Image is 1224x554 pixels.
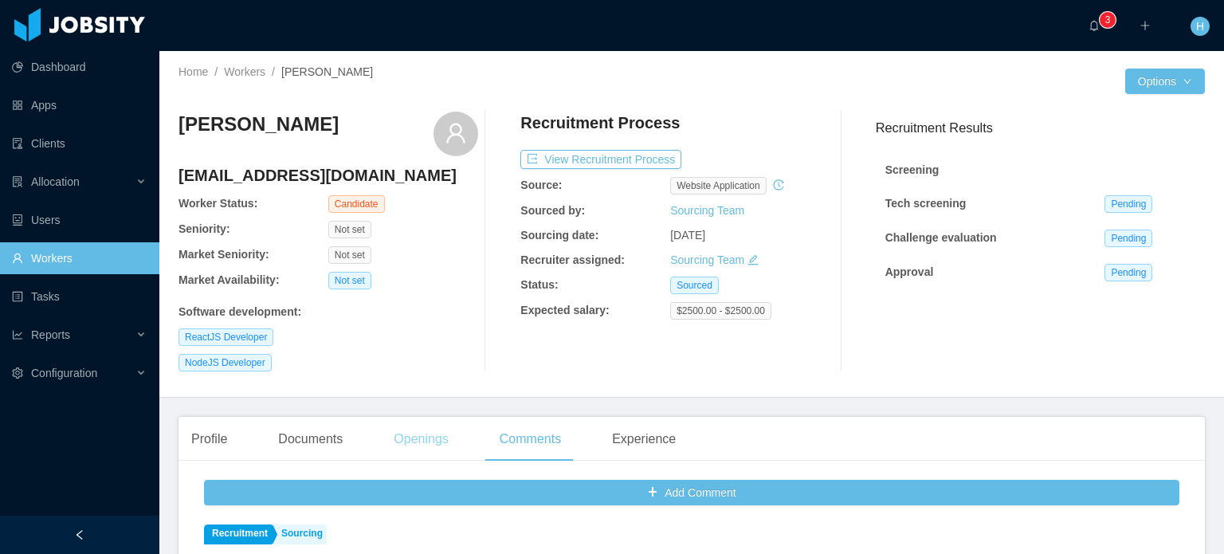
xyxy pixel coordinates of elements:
i: icon: plus [1140,20,1151,31]
a: icon: userWorkers [12,242,147,274]
span: Pending [1104,230,1152,247]
button: Optionsicon: down [1125,69,1205,94]
a: Home [178,65,208,78]
strong: Screening [885,163,940,176]
i: icon: user [445,122,467,144]
b: Status: [520,278,558,291]
span: Pending [1104,264,1152,281]
span: Candidate [328,195,385,213]
span: [PERSON_NAME] [281,65,373,78]
b: Seniority: [178,222,230,235]
a: Workers [224,65,265,78]
a: icon: robotUsers [12,204,147,236]
h3: Recruitment Results [876,118,1205,138]
a: icon: exportView Recruitment Process [520,153,681,166]
span: Pending [1104,195,1152,213]
b: Software development : [178,305,301,318]
span: Sourced [670,277,719,294]
div: Comments [487,417,574,462]
b: Source: [520,179,562,191]
span: NodeJS Developer [178,354,272,371]
strong: Approval [885,265,934,278]
span: H [1196,17,1204,36]
span: Allocation [31,175,80,188]
a: Sourcing Team [670,253,744,266]
a: icon: appstoreApps [12,89,147,121]
p: 3 [1105,12,1111,28]
span: [DATE] [670,229,705,242]
span: / [272,65,275,78]
span: ReactJS Developer [178,328,273,346]
span: Reports [31,328,70,341]
a: Sourcing Team [670,204,744,217]
a: icon: auditClients [12,128,147,159]
span: Not set [328,246,371,264]
b: Expected salary: [520,304,609,316]
sup: 3 [1100,12,1116,28]
b: Worker Status: [178,197,257,210]
b: Market Seniority: [178,248,269,261]
b: Sourced by: [520,204,585,217]
span: / [214,65,218,78]
span: Not set [328,272,371,289]
strong: Tech screening [885,197,967,210]
div: Profile [178,417,240,462]
strong: Challenge evaluation [885,231,997,244]
b: Sourcing date: [520,229,598,242]
div: Experience [599,417,688,462]
a: Recruitment [204,525,272,544]
h3: [PERSON_NAME] [178,112,339,137]
a: icon: pie-chartDashboard [12,51,147,83]
i: icon: solution [12,176,23,187]
span: website application [670,177,767,194]
span: Not set [328,221,371,238]
div: Documents [265,417,355,462]
i: icon: bell [1089,20,1100,31]
i: icon: edit [747,254,759,265]
button: icon: exportView Recruitment Process [520,150,681,169]
i: icon: line-chart [12,329,23,340]
h4: Recruitment Process [520,112,680,134]
span: $2500.00 - $2500.00 [670,302,771,320]
i: icon: history [773,179,784,191]
a: Sourcing [273,525,327,544]
div: Openings [381,417,461,462]
i: icon: setting [12,367,23,379]
button: icon: plusAdd Comment [204,480,1179,505]
h4: [EMAIL_ADDRESS][DOMAIN_NAME] [178,164,478,187]
a: icon: profileTasks [12,281,147,312]
b: Market Availability: [178,273,280,286]
b: Recruiter assigned: [520,253,625,266]
span: Configuration [31,367,97,379]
